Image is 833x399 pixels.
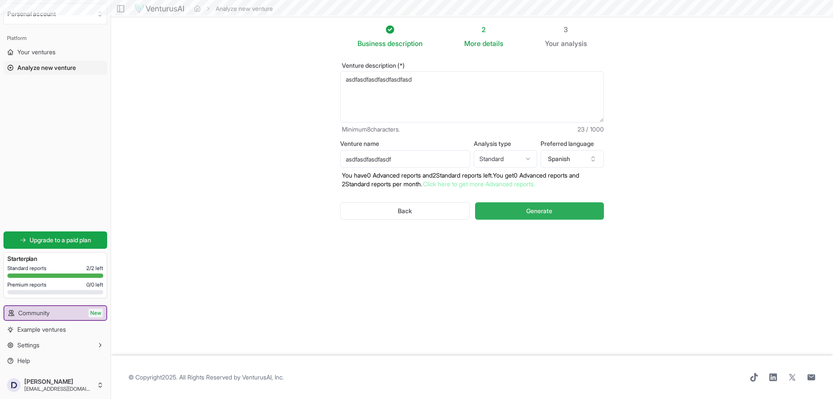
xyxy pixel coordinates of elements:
span: Premium reports [7,281,46,288]
span: Standard reports [7,265,46,272]
span: Minimum 8 characters. [342,125,400,134]
span: [PERSON_NAME] [24,378,93,386]
a: Your ventures [3,45,107,59]
a: Click here to get more Advanced reports. [423,180,535,188]
div: 3 [545,24,587,35]
span: Settings [17,341,39,350]
span: analysis [561,39,587,48]
span: Your [545,38,559,49]
button: [PERSON_NAME][EMAIL_ADDRESS][DOMAIN_NAME] [3,375,107,396]
button: Back [340,202,470,220]
span: Upgrade to a paid plan [30,236,91,244]
span: Business [357,38,386,49]
span: description [387,39,423,48]
img: ACg8ocLqfBiTqeb05YRjsTh7TpVj4w2BuHBipC_qqTzqVWOL0UEueeGYIw=s96-c [7,378,21,392]
span: [EMAIL_ADDRESS][DOMAIN_NAME] [24,386,93,392]
label: Analysis type [474,141,537,147]
a: VenturusAI, Inc [242,373,282,381]
label: Venture name [340,141,470,147]
p: You have 0 Advanced reports and 2 Standard reports left. Y ou get 0 Advanced reports and 2 Standa... [340,171,604,188]
button: Generate [475,202,604,220]
span: Your ventures [17,48,56,56]
a: Analyze new venture [3,61,107,75]
span: details [482,39,503,48]
label: Preferred language [541,141,604,147]
a: Help [3,354,107,368]
span: More [464,38,481,49]
input: Optional venture name [340,150,470,168]
span: New [89,309,103,317]
span: Example ventures [17,325,66,334]
a: CommunityNew [4,306,106,320]
a: Upgrade to a paid plan [3,231,107,249]
label: Venture description (*) [340,63,604,69]
span: 2 / 2 left [86,265,103,272]
span: © Copyright 2025 . All Rights Reserved by . [128,373,284,382]
a: Example ventures [3,323,107,336]
span: Community [18,309,49,317]
h3: Starter plan [7,254,103,263]
button: Settings [3,338,107,352]
span: 0 / 0 left [86,281,103,288]
span: Generate [526,207,552,215]
button: Spanish [541,150,604,168]
span: Analyze new venture [17,63,76,72]
div: Platform [3,31,107,45]
span: Help [17,356,30,365]
span: 23 / 1000 [577,125,604,134]
div: 2 [464,24,503,35]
